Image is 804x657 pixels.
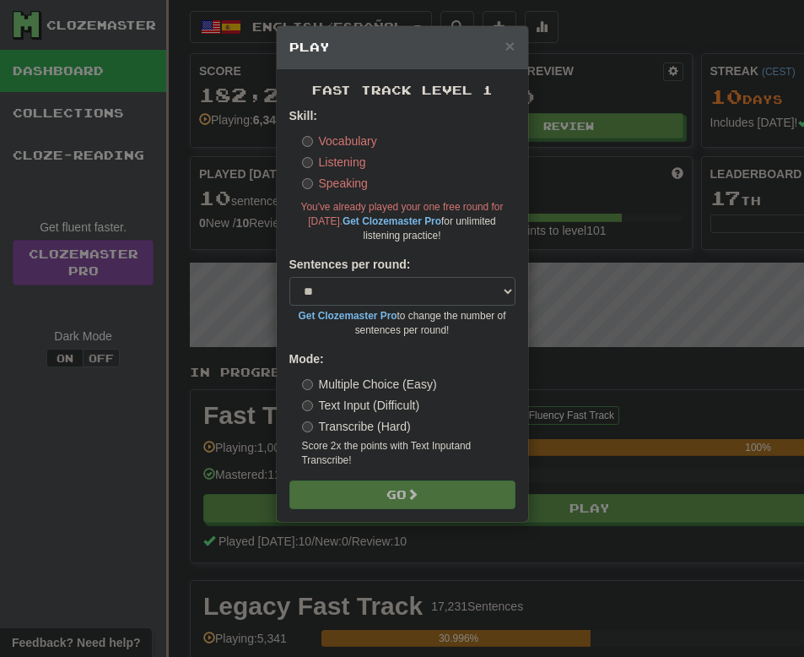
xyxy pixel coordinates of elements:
[302,421,313,432] input: Transcribe (Hard)
[302,397,420,414] label: Text Input (Difficult)
[302,400,313,411] input: Text Input (Difficult)
[289,109,317,122] strong: Skill:
[289,481,515,509] button: Go
[289,256,411,273] label: Sentences per round:
[289,200,515,243] small: for unlimited listening practice!
[289,309,515,338] small: to change the number of sentences per round!
[302,157,313,168] input: Listening
[312,83,493,97] span: Fast Track Level 1
[302,154,366,171] label: Listening
[302,175,368,192] label: Speaking
[289,39,515,56] h5: Play
[505,36,515,56] span: ×
[302,439,515,468] small: Score 2x the points with Text Input and Transcribe !
[289,352,324,366] strong: Mode:
[302,418,411,435] label: Transcribe (Hard)
[302,136,313,147] input: Vocabulary
[505,37,515,55] button: Close
[343,215,441,227] a: Get Clozemaster Pro
[301,201,504,227] span: You've already played your one free round for [DATE].
[302,379,313,390] input: Multiple Choice (Easy)
[302,178,313,189] input: Speaking
[299,310,397,322] a: Get Clozemaster Pro
[302,376,437,393] label: Multiple Choice (Easy)
[302,133,377,149] label: Vocabulary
